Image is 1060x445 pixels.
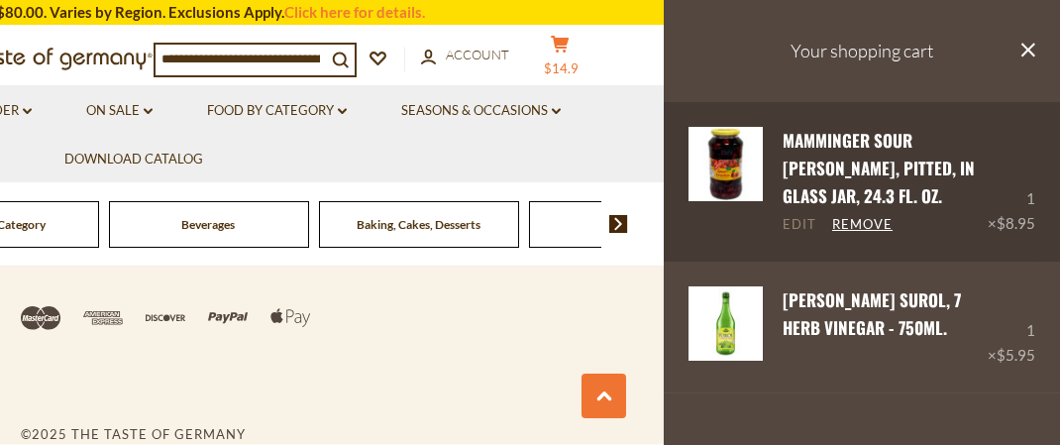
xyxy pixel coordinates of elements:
div: 1 × [988,286,1035,368]
a: Edit [783,216,816,234]
img: Kuehne Surol 7 herb vinegar [689,286,763,361]
a: Kuehne Surol 7 herb vinegar [689,286,763,368]
a: Account [421,45,509,66]
a: Remove [832,216,893,234]
div: 1 × [988,127,1035,237]
a: Baking, Cakes, Desserts [357,217,480,232]
a: Mamminger Sour [PERSON_NAME], pitted, in Glass Jar, 24.3 fl. oz. [783,128,975,209]
a: Mamminger Sour Morello Cherries, pitted, in Glass Jar, 24.3 fl. oz. [689,127,763,237]
img: Mamminger Sour Morello Cherries, pitted, in Glass Jar, 24.3 fl. oz. [689,127,763,201]
a: Click here for details. [284,3,425,21]
span: Account [446,47,509,62]
img: next arrow [609,215,628,233]
span: $5.95 [997,346,1035,364]
span: $8.95 [997,214,1035,232]
button: $14.9 [530,35,589,84]
a: Beverages [182,217,236,232]
span: $14.9 [545,60,580,76]
a: Download Catalog [64,149,203,170]
a: Food By Category [207,100,347,122]
a: Seasons & Occasions [401,100,561,122]
a: [PERSON_NAME] Surol, 7 herb vinegar - 750ml. [783,287,961,340]
a: On Sale [86,100,153,122]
